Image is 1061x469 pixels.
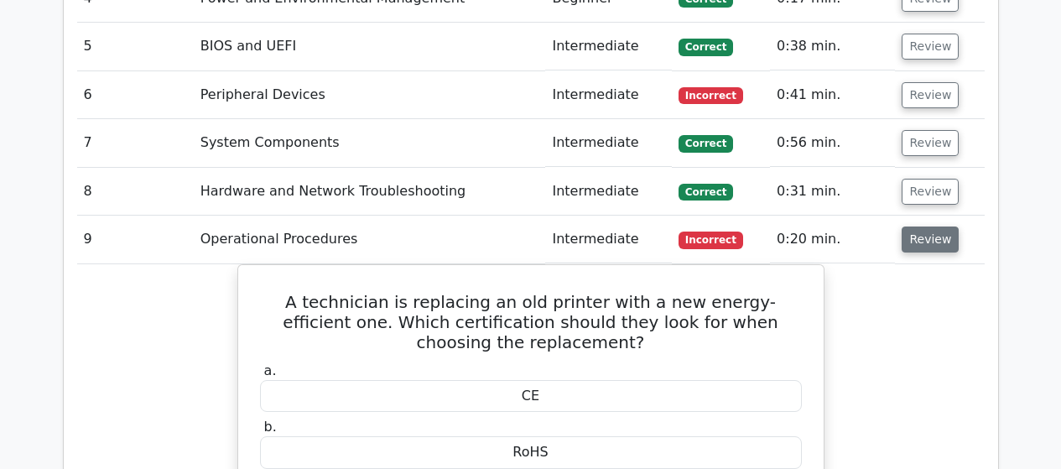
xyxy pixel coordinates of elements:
button: Review [902,34,959,60]
td: 0:56 min. [770,119,895,167]
td: 0:20 min. [770,216,895,263]
td: System Components [194,119,546,167]
td: Peripheral Devices [194,71,546,119]
td: 7 [77,119,194,167]
td: 6 [77,71,194,119]
button: Review [902,227,959,253]
td: 0:38 min. [770,23,895,70]
td: BIOS and UEFI [194,23,546,70]
button: Review [902,82,959,108]
td: 5 [77,23,194,70]
td: 8 [77,168,194,216]
td: Operational Procedures [194,216,546,263]
span: Correct [679,184,733,201]
td: Intermediate [545,168,672,216]
span: a. [264,362,277,378]
td: 0:41 min. [770,71,895,119]
td: Intermediate [545,119,672,167]
td: 9 [77,216,194,263]
span: Correct [679,39,733,55]
span: Incorrect [679,87,743,104]
span: b. [264,419,277,435]
td: Intermediate [545,216,672,263]
td: Intermediate [545,23,672,70]
td: Intermediate [545,71,672,119]
div: CE [260,380,802,413]
td: 0:31 min. [770,168,895,216]
button: Review [902,179,959,205]
button: Review [902,130,959,156]
span: Incorrect [679,232,743,248]
span: Correct [679,135,733,152]
div: RoHS [260,436,802,469]
td: Hardware and Network Troubleshooting [194,168,546,216]
h5: A technician is replacing an old printer with a new energy-efficient one. Which certification sho... [258,292,804,352]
